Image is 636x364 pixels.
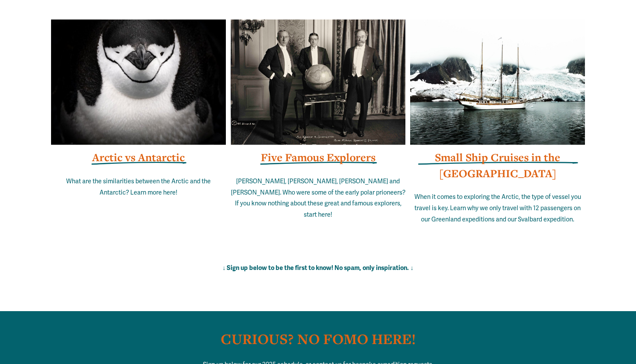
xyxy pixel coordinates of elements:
p: What are the similarities between the Arctic and the Antarctic? Learn more here! [51,176,226,198]
a: Five Famous Explorers [261,150,376,164]
strong: CURIOUS? NO FOMO HERE! [221,329,416,348]
p: When it comes to exploring the Arctic, the type of vessel you travel is key. Learn why we only tr... [410,192,585,225]
a: Small Ship Cruises in the [GEOGRAPHIC_DATA] [435,150,560,180]
a: Arctic vs Antarctic [92,150,185,164]
p: [PERSON_NAME], [PERSON_NAME], [PERSON_NAME] and [PERSON_NAME]. Who were some of the early polar p... [231,176,405,221]
strong: ↓ Sign up below to be the first to know! No spam, only inspiration. ↓ [222,264,413,272]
